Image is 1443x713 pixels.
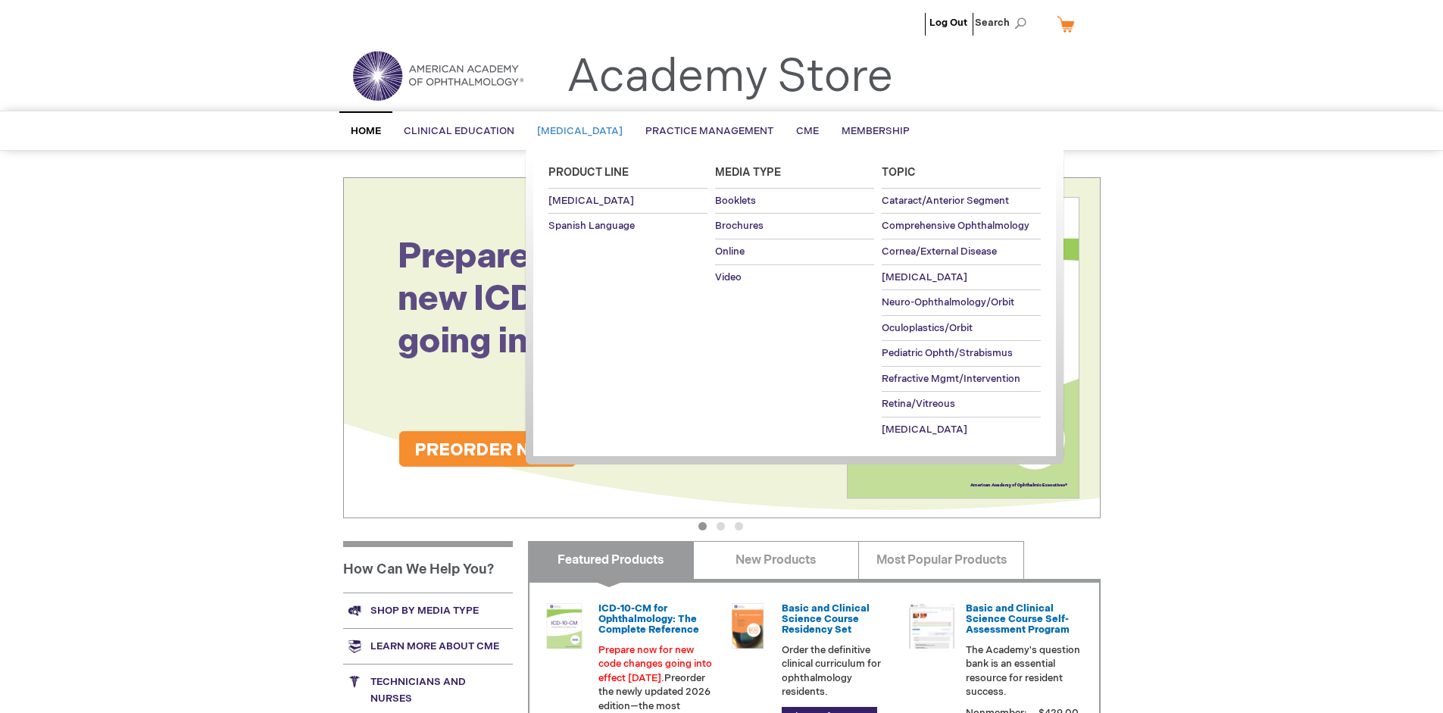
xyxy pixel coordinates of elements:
[842,125,910,137] span: Membership
[715,271,742,283] span: Video
[598,644,712,684] font: Prepare now for new code changes going into effect [DATE].
[882,220,1029,232] span: Comprehensive Ophthalmology
[528,541,694,579] a: Featured Products
[796,125,819,137] span: CME
[567,50,893,105] a: Academy Store
[698,522,707,530] button: 1 of 3
[404,125,514,137] span: Clinical Education
[882,322,973,334] span: Oculoplastics/Orbit
[548,166,629,179] span: Product Line
[975,8,1032,38] span: Search
[715,195,756,207] span: Booklets
[343,593,513,628] a: Shop by media type
[882,296,1014,308] span: Neuro-Ophthalmology/Orbit
[882,166,916,179] span: Topic
[882,195,1009,207] span: Cataract/Anterior Segment
[882,398,955,410] span: Retina/Vitreous
[929,17,967,29] a: Log Out
[966,602,1070,636] a: Basic and Clinical Science Course Self-Assessment Program
[782,643,897,699] p: Order the definitive clinical curriculum for ophthalmology residents.
[715,166,781,179] span: Media Type
[598,602,699,636] a: ICD-10-CM for Ophthalmology: The Complete Reference
[645,125,773,137] span: Practice Management
[715,245,745,258] span: Online
[882,271,967,283] span: [MEDICAL_DATA]
[782,602,870,636] a: Basic and Clinical Science Course Residency Set
[882,373,1020,385] span: Refractive Mgmt/Intervention
[548,220,635,232] span: Spanish Language
[717,522,725,530] button: 2 of 3
[542,603,587,649] img: 0120008u_42.png
[715,220,764,232] span: Brochures
[882,347,1013,359] span: Pediatric Ophth/Strabismus
[966,643,1081,699] p: The Academy's question bank is an essential resource for resident success.
[343,628,513,664] a: Learn more about CME
[548,195,634,207] span: [MEDICAL_DATA]
[537,125,623,137] span: [MEDICAL_DATA]
[882,424,967,436] span: [MEDICAL_DATA]
[351,125,381,137] span: Home
[909,603,954,649] img: bcscself_20.jpg
[725,603,770,649] img: 02850963u_47.png
[693,541,859,579] a: New Products
[735,522,743,530] button: 3 of 3
[882,245,997,258] span: Cornea/External Disease
[343,541,513,593] h1: How Can We Help You?
[858,541,1024,579] a: Most Popular Products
